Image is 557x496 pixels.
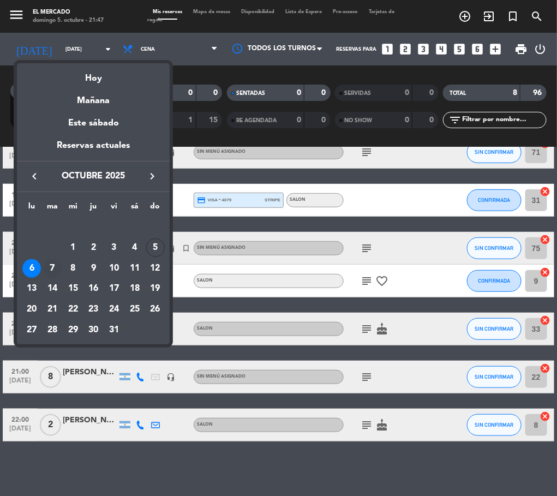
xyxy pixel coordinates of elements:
[22,279,41,298] div: 13
[145,200,166,217] th: domingo
[17,86,170,108] div: Mañana
[42,320,63,340] td: 28 de octubre de 2025
[104,258,124,279] td: 10 de octubre de 2025
[42,200,63,217] th: martes
[125,300,144,319] div: 25
[145,299,166,320] td: 26 de octubre de 2025
[83,299,104,320] td: 23 de octubre de 2025
[84,300,103,319] div: 23
[25,169,44,183] button: keyboard_arrow_left
[105,321,123,339] div: 31
[63,278,83,299] td: 15 de octubre de 2025
[104,278,124,299] td: 17 de octubre de 2025
[42,299,63,320] td: 21 de octubre de 2025
[17,108,170,139] div: Este sábado
[146,300,165,319] div: 26
[21,299,42,320] td: 20 de octubre de 2025
[64,321,82,339] div: 29
[44,169,142,183] span: octubre 2025
[22,300,41,319] div: 20
[104,320,124,340] td: 31 de octubre de 2025
[124,278,145,299] td: 18 de octubre de 2025
[43,279,62,298] div: 14
[22,259,41,278] div: 6
[84,238,103,257] div: 2
[104,200,124,217] th: viernes
[42,278,63,299] td: 14 de octubre de 2025
[146,238,165,257] div: 5
[83,237,104,258] td: 2 de octubre de 2025
[124,299,145,320] td: 25 de octubre de 2025
[124,258,145,279] td: 11 de octubre de 2025
[105,259,123,278] div: 10
[125,238,144,257] div: 4
[43,259,62,278] div: 7
[21,200,42,217] th: lunes
[64,279,82,298] div: 15
[21,217,165,237] td: OCT.
[83,278,104,299] td: 16 de octubre de 2025
[84,259,103,278] div: 9
[124,200,145,217] th: sábado
[125,279,144,298] div: 18
[63,258,83,279] td: 8 de octubre de 2025
[83,200,104,217] th: jueves
[43,321,62,339] div: 28
[63,320,83,340] td: 29 de octubre de 2025
[146,259,165,278] div: 12
[105,238,123,257] div: 3
[105,300,123,319] div: 24
[21,320,42,340] td: 27 de octubre de 2025
[21,258,42,279] td: 6 de octubre de 2025
[105,279,123,298] div: 17
[145,278,166,299] td: 19 de octubre de 2025
[63,200,83,217] th: miércoles
[64,300,82,319] div: 22
[17,63,170,86] div: Hoy
[21,278,42,299] td: 13 de octubre de 2025
[42,258,63,279] td: 7 de octubre de 2025
[83,320,104,340] td: 30 de octubre de 2025
[63,237,83,258] td: 1 de octubre de 2025
[22,321,41,339] div: 27
[142,169,162,183] button: keyboard_arrow_right
[146,170,159,183] i: keyboard_arrow_right
[145,237,166,258] td: 5 de octubre de 2025
[43,300,62,319] div: 21
[124,237,145,258] td: 4 de octubre de 2025
[64,259,82,278] div: 8
[125,259,144,278] div: 11
[28,170,41,183] i: keyboard_arrow_left
[84,279,103,298] div: 16
[83,258,104,279] td: 9 de octubre de 2025
[84,321,103,339] div: 30
[104,237,124,258] td: 3 de octubre de 2025
[146,279,165,298] div: 19
[17,139,170,161] div: Reservas actuales
[63,299,83,320] td: 22 de octubre de 2025
[64,238,82,257] div: 1
[145,258,166,279] td: 12 de octubre de 2025
[104,299,124,320] td: 24 de octubre de 2025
